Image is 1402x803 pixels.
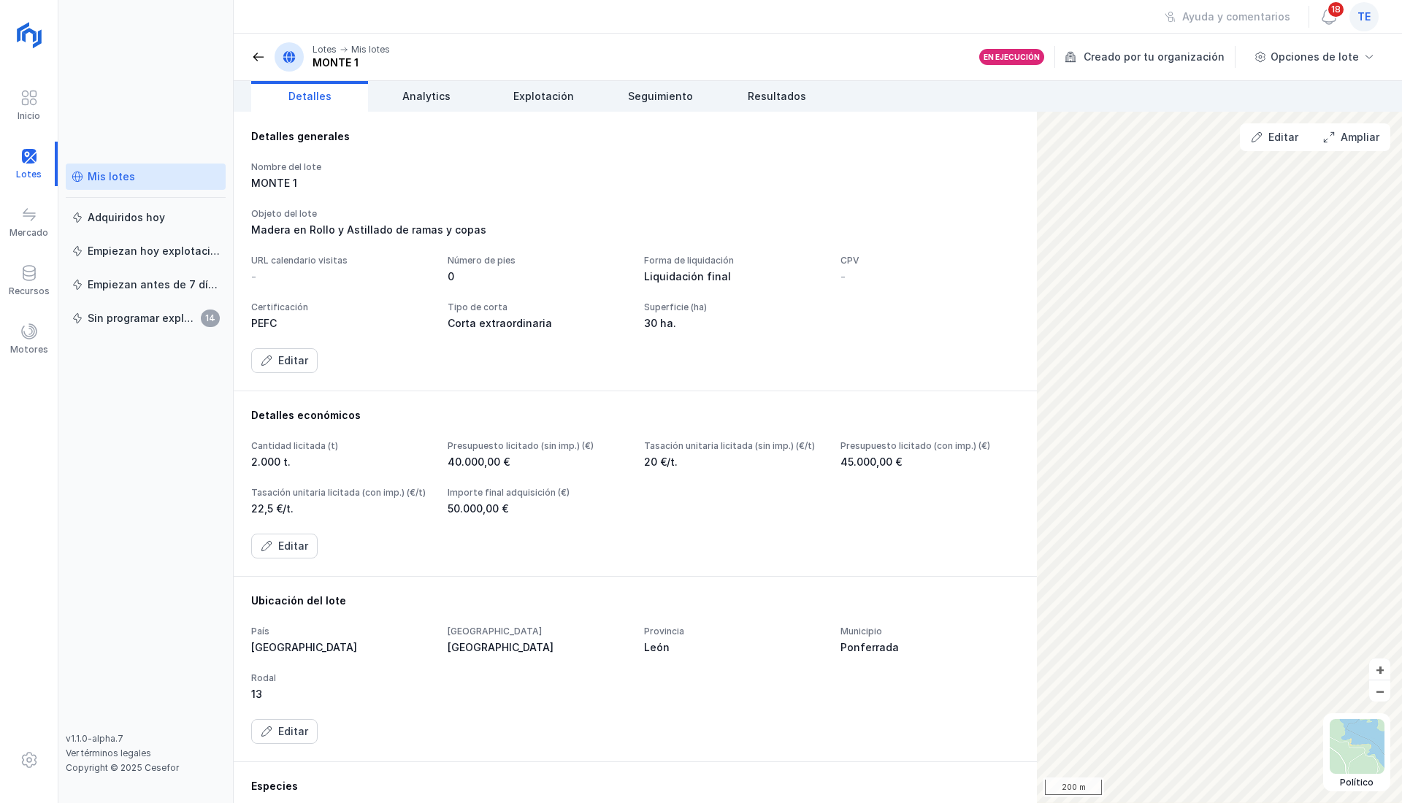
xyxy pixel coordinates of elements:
[1241,125,1308,150] button: Editar
[840,269,846,284] div: -
[840,626,1019,637] div: Municipio
[251,81,368,112] a: Detalles
[448,626,627,637] div: [GEOGRAPHIC_DATA]
[66,762,226,774] div: Copyright © 2025 Cesefor
[66,305,226,331] a: Sin programar explotación14
[201,310,220,327] span: 14
[513,89,574,104] span: Explotación
[1341,130,1379,145] div: Ampliar
[251,672,430,684] div: Rodal
[251,640,430,655] div: [GEOGRAPHIC_DATA]
[448,640,627,655] div: [GEOGRAPHIC_DATA]
[251,534,318,558] button: Editar
[251,779,1019,794] div: Especies
[448,301,627,313] div: Tipo de corta
[840,455,1019,469] div: 45.000,00 €
[368,81,485,112] a: Analytics
[251,719,318,744] button: Editar
[251,269,256,284] div: -
[88,311,196,326] div: Sin programar explotación
[840,255,1019,266] div: CPV
[644,455,823,469] div: 20 €/t.
[840,640,1019,655] div: Ponferrada
[251,626,430,637] div: País
[448,440,627,452] div: Presupuesto licitado (sin imp.) (€)
[313,44,337,55] div: Lotes
[66,238,226,264] a: Empiezan hoy explotación
[88,210,165,225] div: Adquiridos hoy
[984,52,1040,62] div: En ejecución
[251,301,430,313] div: Certificación
[644,640,823,655] div: León
[1330,777,1384,788] div: Político
[66,748,151,758] a: Ver términos legales
[1369,680,1390,702] button: –
[251,487,430,499] div: Tasación unitaria licitada (con imp.) (€/t)
[251,161,430,173] div: Nombre del lote
[278,724,308,739] div: Editar
[251,408,1019,423] div: Detalles económicos
[251,687,430,702] div: 13
[278,353,308,368] div: Editar
[448,316,627,331] div: Corta extraordinaria
[644,440,823,452] div: Tasación unitaria licitada (sin imp.) (€/t)
[9,227,48,239] div: Mercado
[644,316,823,331] div: 30 ha.
[402,89,451,104] span: Analytics
[88,244,220,258] div: Empiezan hoy explotación
[251,455,430,469] div: 2.000 t.
[10,344,48,356] div: Motores
[351,44,390,55] div: Mis lotes
[1330,719,1384,774] img: political.webp
[66,272,226,298] a: Empiezan antes de 7 días
[448,269,627,284] div: 0
[448,255,627,266] div: Número de pies
[644,269,823,284] div: Liquidación final
[9,285,50,297] div: Recursos
[748,89,806,104] span: Resultados
[1357,9,1371,24] span: te
[278,539,308,553] div: Editar
[313,55,390,70] div: MONTE 1
[628,89,693,104] span: Seguimiento
[1065,46,1238,68] div: Creado por tu organización
[11,17,47,53] img: logoRight.svg
[644,626,823,637] div: Provincia
[719,81,835,112] a: Resultados
[644,255,823,266] div: Forma de liquidación
[251,223,1019,237] div: Madera en Rollo y Astillado de ramas y copas
[602,81,719,112] a: Seguimiento
[1182,9,1290,24] div: Ayuda y comentarios
[251,316,430,331] div: PEFC
[66,733,226,745] div: v1.1.0-alpha.7
[448,455,627,469] div: 40.000,00 €
[1314,125,1389,150] button: Ampliar
[251,255,430,266] div: URL calendario visitas
[251,176,430,191] div: MONTE 1
[644,301,823,313] div: Superficie (ha)
[251,502,430,516] div: 22,5 €/t.
[251,348,318,373] button: Editar
[448,487,627,499] div: Importe final adquisición (€)
[288,89,332,104] span: Detalles
[448,502,627,516] div: 50.000,00 €
[1327,1,1345,18] span: 18
[88,169,135,184] div: Mis lotes
[1369,658,1390,680] button: +
[1268,130,1298,145] div: Editar
[251,440,430,452] div: Cantidad licitada (t)
[1271,50,1359,64] div: Opciones de lote
[88,277,220,292] div: Empiezan antes de 7 días
[251,129,1019,144] div: Detalles generales
[840,440,1019,452] div: Presupuesto licitado (con imp.) (€)
[18,110,40,122] div: Inicio
[1155,4,1300,29] button: Ayuda y comentarios
[251,593,1019,608] div: Ubicación del lote
[251,208,1019,220] div: Objeto del lote
[66,204,226,231] a: Adquiridos hoy
[66,164,226,190] a: Mis lotes
[485,81,602,112] a: Explotación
